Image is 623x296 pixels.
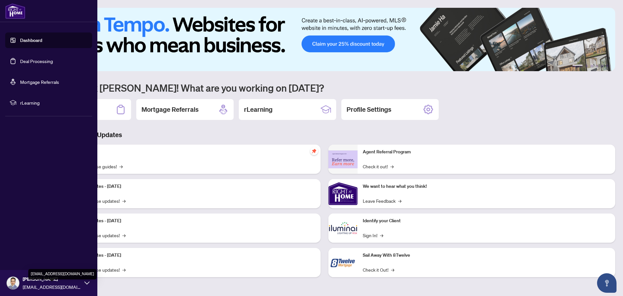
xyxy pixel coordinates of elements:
p: Platform Updates - [DATE] [68,217,315,225]
a: Leave Feedback→ [363,197,401,204]
h2: Mortgage Referrals [141,105,199,114]
h2: Profile Settings [347,105,391,114]
button: Open asap [597,273,617,293]
p: We want to hear what you think! [363,183,610,190]
span: [PERSON_NAME] [23,276,81,283]
p: Self-Help [68,148,315,156]
p: Sail Away With 8Twelve [363,252,610,259]
p: Identify your Client [363,217,610,225]
span: → [380,232,383,239]
button: 4 [596,65,598,67]
span: → [391,266,394,273]
p: Agent Referral Program [363,148,610,156]
span: → [122,197,126,204]
div: [EMAIL_ADDRESS][DOMAIN_NAME] [28,269,97,279]
img: logo [5,3,25,19]
span: → [122,266,126,273]
img: Identify your Client [328,213,358,243]
p: Platform Updates - [DATE] [68,183,315,190]
button: 2 [585,65,588,67]
button: 6 [606,65,609,67]
button: 1 [572,65,583,67]
a: Mortgage Referrals [20,79,59,85]
span: → [119,163,123,170]
a: Sign In!→ [363,232,383,239]
span: → [398,197,401,204]
span: [EMAIL_ADDRESS][DOMAIN_NAME] [23,283,81,290]
a: Check it out!→ [363,163,394,170]
a: Dashboard [20,37,42,43]
img: Sail Away With 8Twelve [328,248,358,277]
span: → [390,163,394,170]
span: pushpin [310,147,318,155]
h2: rLearning [244,105,273,114]
a: Check it Out!→ [363,266,394,273]
a: Deal Processing [20,58,53,64]
span: → [122,232,126,239]
span: rLearning [20,99,88,106]
button: 3 [591,65,593,67]
h3: Brokerage & Industry Updates [34,130,615,139]
p: Platform Updates - [DATE] [68,252,315,259]
h1: Welcome back [PERSON_NAME]! What are you working on [DATE]? [34,82,615,94]
img: Profile Icon [7,277,19,289]
img: Slide 0 [34,8,615,71]
button: 5 [601,65,604,67]
img: We want to hear what you think! [328,179,358,208]
img: Agent Referral Program [328,150,358,168]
